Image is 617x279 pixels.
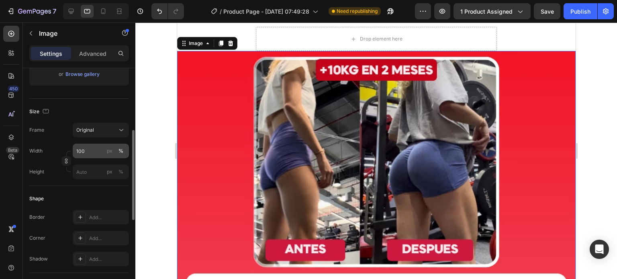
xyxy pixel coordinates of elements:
[65,70,100,78] button: Browse gallery
[564,3,597,19] button: Publish
[107,168,112,175] div: px
[53,6,56,16] p: 7
[107,147,112,155] div: px
[29,255,48,263] div: Shadow
[29,106,51,117] div: Size
[118,168,123,175] div: %
[454,3,531,19] button: 1 product assigned
[76,126,94,134] span: Original
[29,168,44,175] label: Height
[116,167,126,177] button: px
[534,3,560,19] button: Save
[79,49,106,58] p: Advanced
[105,146,114,156] button: %
[337,8,378,15] span: Need republishing
[29,147,43,155] label: Width
[590,240,609,259] div: Open Intercom Messenger
[541,8,554,15] span: Save
[29,214,45,221] div: Border
[105,167,114,177] button: %
[29,126,44,134] label: Frame
[59,69,63,79] span: or
[460,7,513,16] span: 1 product assigned
[8,86,19,92] div: 450
[3,3,60,19] button: 7
[29,195,44,202] div: Shape
[40,49,62,58] p: Settings
[73,165,129,179] input: px%
[89,235,127,242] div: Add...
[89,214,127,221] div: Add...
[177,22,576,279] iframe: Design area
[223,7,309,16] span: Product Page - [DATE] 07:49:28
[116,146,126,156] button: px
[570,7,590,16] div: Publish
[6,147,19,153] div: Beta
[29,234,45,242] div: Corner
[39,29,107,38] p: Image
[118,147,123,155] div: %
[73,144,129,158] input: px%
[73,123,129,137] button: Original
[151,3,184,19] div: Undo/Redo
[65,71,100,78] div: Browse gallery
[220,7,222,16] span: /
[89,256,127,263] div: Add...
